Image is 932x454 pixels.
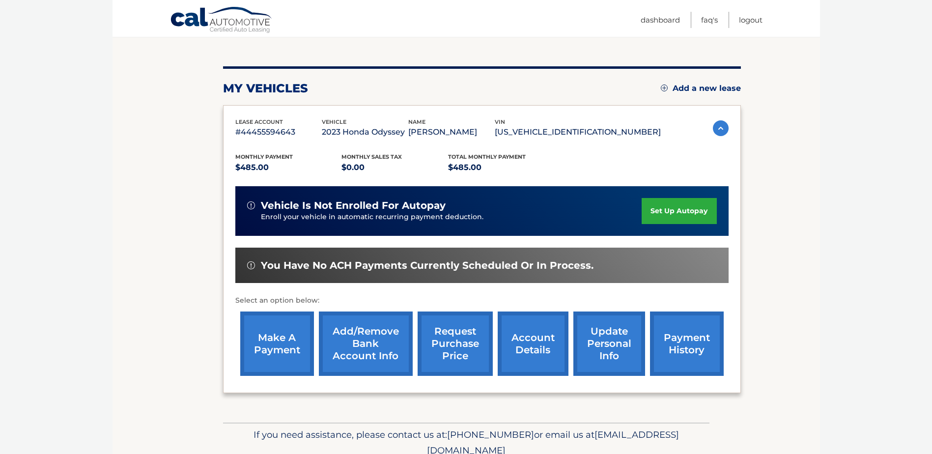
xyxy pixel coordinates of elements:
[235,125,322,139] p: #44455594643
[247,261,255,269] img: alert-white.svg
[448,161,555,174] p: $485.00
[235,153,293,160] span: Monthly Payment
[240,312,314,376] a: make a payment
[408,118,425,125] span: name
[713,120,729,136] img: accordion-active.svg
[498,312,568,376] a: account details
[661,85,668,91] img: add.svg
[261,212,642,223] p: Enroll your vehicle in automatic recurring payment deduction.
[641,12,680,28] a: Dashboard
[650,312,724,376] a: payment history
[261,259,593,272] span: You have no ACH payments currently scheduled or in process.
[322,125,408,139] p: 2023 Honda Odyssey
[495,118,505,125] span: vin
[170,6,273,35] a: Cal Automotive
[642,198,716,224] a: set up autopay
[495,125,661,139] p: [US_VEHICLE_IDENTIFICATION_NUMBER]
[408,125,495,139] p: [PERSON_NAME]
[447,429,534,440] span: [PHONE_NUMBER]
[322,118,346,125] span: vehicle
[261,199,446,212] span: vehicle is not enrolled for autopay
[223,81,308,96] h2: my vehicles
[448,153,526,160] span: Total Monthly Payment
[341,161,448,174] p: $0.00
[247,201,255,209] img: alert-white.svg
[573,312,645,376] a: update personal info
[341,153,402,160] span: Monthly sales Tax
[235,118,283,125] span: lease account
[701,12,718,28] a: FAQ's
[235,161,342,174] p: $485.00
[739,12,763,28] a: Logout
[235,295,729,307] p: Select an option below:
[319,312,413,376] a: Add/Remove bank account info
[661,84,741,93] a: Add a new lease
[418,312,493,376] a: request purchase price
